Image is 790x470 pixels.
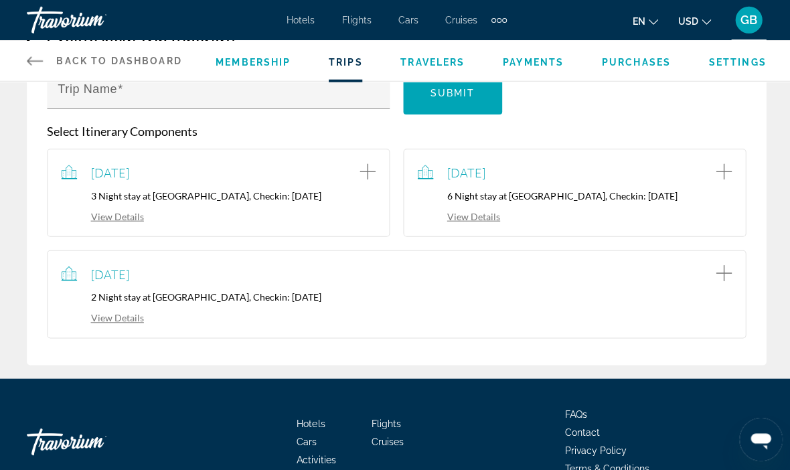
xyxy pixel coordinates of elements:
[428,87,473,98] span: Submit
[61,311,143,322] a: View Details
[61,210,143,221] a: View Details
[416,210,498,221] a: View Details
[676,16,696,27] span: USD
[47,123,743,138] p: Select Itinerary Components
[358,162,374,182] button: Add item to trip
[402,70,500,114] button: Submit
[676,11,708,31] button: Change currency
[562,425,597,436] a: Contact
[562,407,584,418] a: FAQs
[56,55,181,66] span: Back to Dashboard
[296,435,316,445] a: Cars
[416,189,729,200] p: 6 Night stay at [GEOGRAPHIC_DATA], Checkin: [DATE]
[215,56,290,67] a: Membership
[27,420,161,460] a: Go Home
[399,56,463,67] a: Travelers
[630,11,655,31] button: Change language
[444,15,476,25] a: Cruises
[713,263,729,283] button: Add item to trip
[562,443,624,454] a: Privacy Policy
[27,40,181,80] a: Back to Dashboard
[296,453,335,463] a: Activities
[61,189,374,200] p: 3 Night stay at [GEOGRAPHIC_DATA], Checkin: [DATE]
[489,9,505,31] button: Extra navigation items
[90,266,129,281] span: [DATE]
[370,435,402,445] a: Cruises
[90,165,129,179] span: [DATE]
[445,165,483,179] span: [DATE]
[738,13,755,27] span: GB
[706,56,763,67] a: Settings
[630,16,643,27] span: en
[713,162,729,182] button: Add item to trip
[296,416,324,427] a: Hotels
[736,416,779,459] iframe: Button to launch messaging window
[341,15,370,25] a: Flights
[58,82,116,96] mat-label: Trip Name
[728,6,763,34] button: User Menu
[327,56,362,67] a: Trips
[397,15,417,25] a: Cars
[370,416,400,427] a: Flights
[27,3,161,37] a: Travorium
[599,56,668,67] a: Purchases
[61,290,729,301] p: 2 Night stay at [GEOGRAPHIC_DATA], Checkin: [DATE]
[286,15,314,25] a: Hotels
[501,56,562,67] a: Payments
